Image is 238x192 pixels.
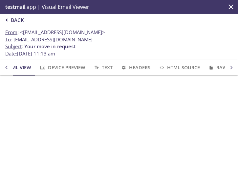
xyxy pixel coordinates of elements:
[3,16,24,24] span: Back
[5,3,25,11] span: testmail
[24,43,76,50] span: Your move in request
[5,36,11,43] span: To
[5,29,105,36] span: :
[208,63,227,72] span: Raw
[5,50,16,57] span: Date
[159,63,200,72] span: HTML Source
[17,50,55,57] span: [DATE] 11:13 am
[93,63,113,72] span: Text
[5,43,22,50] span: Subject
[39,63,85,72] span: Device Preview
[5,36,233,57] p: : :
[5,36,93,43] span: : [EMAIL_ADDRESS][DOMAIN_NAME]
[20,29,105,35] span: <[EMAIL_ADDRESS][DOMAIN_NAME]>
[120,63,150,72] span: Headers
[5,29,17,35] span: From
